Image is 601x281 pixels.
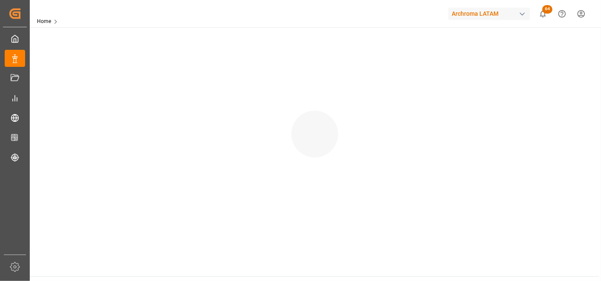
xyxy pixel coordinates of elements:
[553,4,572,23] button: Help Center
[533,4,553,23] button: show 64 new notifications
[448,6,533,22] button: Archroma LATAM
[542,5,553,14] span: 64
[37,18,51,24] a: Home
[448,8,530,20] div: Archroma LATAM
